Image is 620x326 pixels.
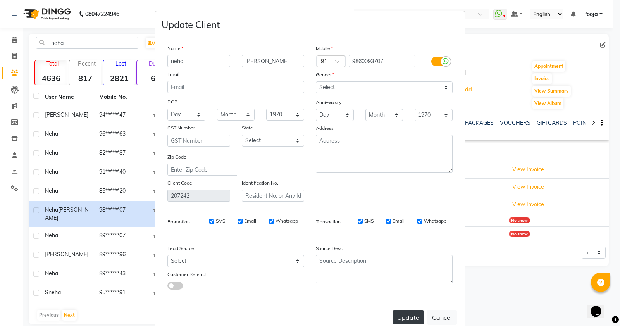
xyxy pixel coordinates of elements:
[167,81,304,93] input: Email
[393,217,405,224] label: Email
[162,17,220,31] h4: Update Client
[167,218,190,225] label: Promotion
[167,154,186,160] label: Zip Code
[167,179,192,186] label: Client Code
[316,245,343,252] label: Source Desc
[364,217,374,224] label: SMS
[216,217,225,224] label: SMS
[242,55,305,67] input: Last Name
[167,245,194,252] label: Lead Source
[316,71,334,78] label: Gender
[167,71,179,78] label: Email
[167,164,237,176] input: Enter Zip Code
[167,190,230,202] input: Client Code
[167,124,195,131] label: GST Number
[167,55,230,67] input: First Name
[424,217,446,224] label: Whatsapp
[242,124,253,131] label: State
[167,45,183,52] label: Name
[427,310,457,325] button: Cancel
[587,295,612,318] iframe: chat widget
[167,135,230,147] input: GST Number
[316,218,341,225] label: Transaction
[167,98,177,105] label: DOB
[316,45,333,52] label: Mobile
[242,179,278,186] label: Identification No.
[167,271,207,278] label: Customer Referral
[393,310,424,324] button: Update
[244,217,256,224] label: Email
[316,99,341,106] label: Anniversary
[276,217,298,224] label: Whatsapp
[242,190,305,202] input: Resident No. or Any Id
[349,55,416,67] input: Mobile
[316,125,334,132] label: Address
